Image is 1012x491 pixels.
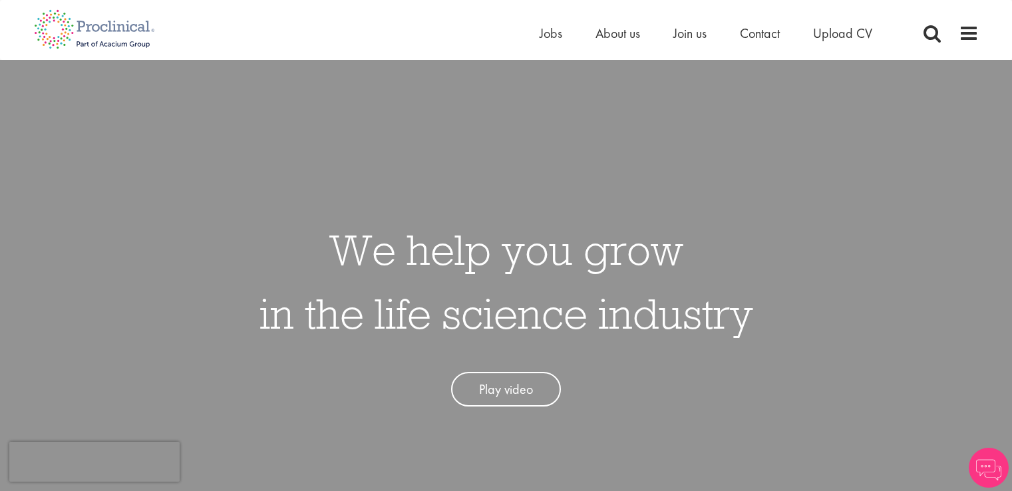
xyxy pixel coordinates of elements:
[540,25,562,42] a: Jobs
[740,25,780,42] a: Contact
[813,25,872,42] a: Upload CV
[259,218,753,345] h1: We help you grow in the life science industry
[673,25,707,42] a: Join us
[451,372,561,407] a: Play video
[595,25,640,42] a: About us
[969,448,1009,488] img: Chatbot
